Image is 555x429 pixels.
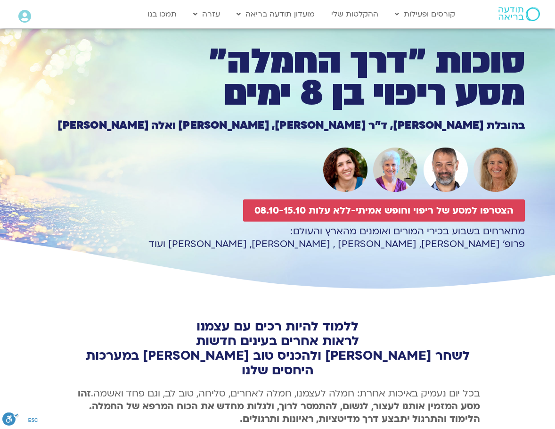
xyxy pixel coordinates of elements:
[243,199,525,222] a: הצטרפו למסע של ריפוי וחופש אמיתי-ללא עלות 08.10-15.10
[498,7,540,21] img: תודעה בריאה
[30,46,525,110] h1: סוכות ״דרך החמלה״ מסע ריפוי בן 8 ימים
[188,5,225,23] a: עזרה
[75,319,480,378] h2: ללמוד להיות רכים עם עצמנו לראות אחרים בעינים חדשות לשחר [PERSON_NAME] ולהכניס טוב [PERSON_NAME] ב...
[143,5,181,23] a: תמכו בנו
[30,225,525,250] p: מתארחים בשבוע בכירי המורים ואומנים מהארץ והעולם: פרופ׳ [PERSON_NAME], [PERSON_NAME] , [PERSON_NAM...
[326,5,383,23] a: ההקלטות שלי
[390,5,460,23] a: קורסים ופעילות
[232,5,319,23] a: מועדון תודעה בריאה
[75,387,480,425] p: בכל יום נעמיק באיכות אחרת: חמלה לעצמנו, חמלה לאחרים, סליחה, טוב לב, וגם פחד ואשמה.
[30,120,525,131] h1: בהובלת [PERSON_NAME], ד״ר [PERSON_NAME], [PERSON_NAME] ואלה [PERSON_NAME]
[254,205,514,216] span: הצטרפו למסע של ריפוי וחופש אמיתי-ללא עלות 08.10-15.10
[78,387,480,425] b: זהו מסע המזמין אותנו לעצור, לנשום, להתמסר לרוך, ולגלות מחדש את הכוח המרפא של החמלה. הלימוד והתרגו...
